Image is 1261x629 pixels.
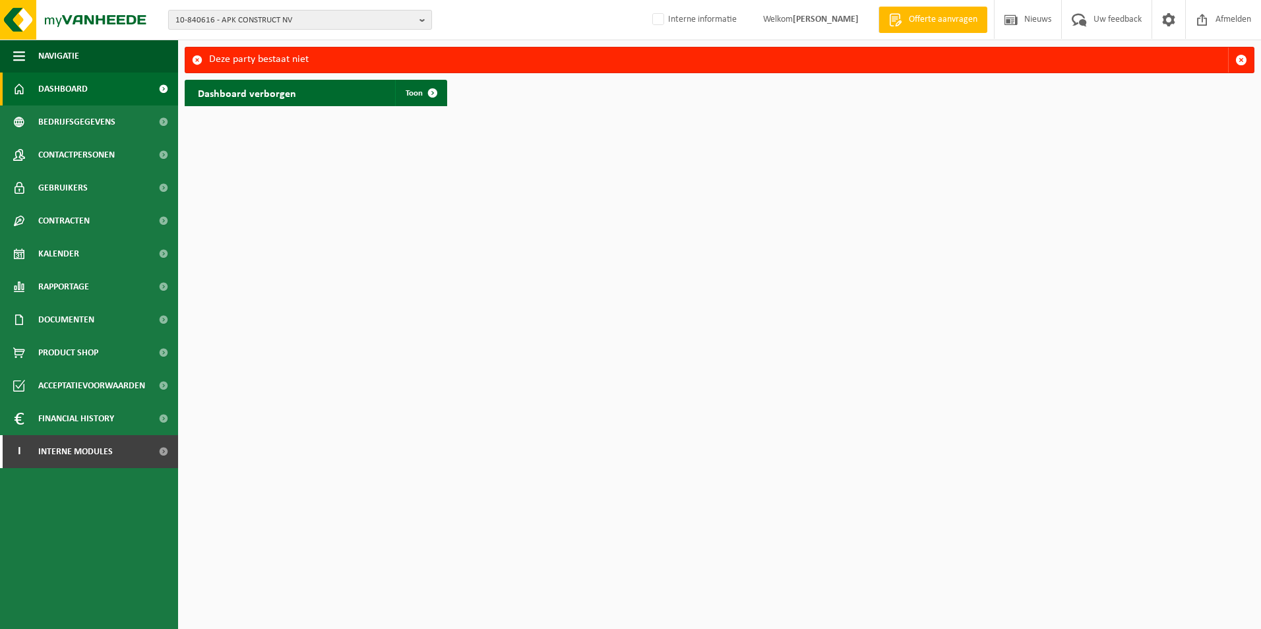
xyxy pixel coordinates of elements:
button: 10-840616 - APK CONSTRUCT NV [168,10,432,30]
span: Contracten [38,204,90,237]
span: Toon [406,89,423,98]
div: Deze party bestaat niet [209,47,1228,73]
strong: [PERSON_NAME] [793,15,859,24]
span: Offerte aanvragen [906,13,981,26]
span: I [13,435,25,468]
label: Interne informatie [650,10,737,30]
a: Toon [395,80,446,106]
span: Dashboard [38,73,88,105]
span: Navigatie [38,40,79,73]
span: Financial History [38,402,114,435]
span: Kalender [38,237,79,270]
span: Documenten [38,303,94,336]
span: Rapportage [38,270,89,303]
span: Product Shop [38,336,98,369]
h2: Dashboard verborgen [185,80,309,105]
span: Gebruikers [38,171,88,204]
span: Interne modules [38,435,113,468]
a: Offerte aanvragen [878,7,987,33]
span: 10-840616 - APK CONSTRUCT NV [175,11,414,30]
span: Contactpersonen [38,138,115,171]
span: Acceptatievoorwaarden [38,369,145,402]
span: Bedrijfsgegevens [38,105,115,138]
